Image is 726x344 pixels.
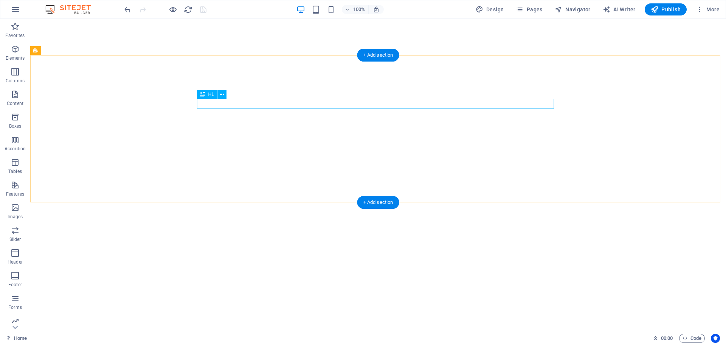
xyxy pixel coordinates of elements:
span: Navigator [555,6,591,13]
div: + Add section [357,49,399,62]
button: Design [473,3,507,15]
span: : [666,335,667,341]
button: undo [123,5,132,14]
i: On resize automatically adjust zoom level to fit chosen device. [373,6,380,13]
h6: Session time [653,334,673,343]
p: Content [7,100,23,106]
a: Click to cancel selection. Double-click to open Pages [6,334,27,343]
p: Images [8,214,23,220]
span: More [696,6,720,13]
button: Pages [513,3,545,15]
p: Boxes [9,123,22,129]
p: Tables [8,168,22,174]
button: AI Writer [600,3,639,15]
p: Features [6,191,24,197]
p: Forms [8,304,22,310]
button: reload [183,5,192,14]
button: Usercentrics [711,334,720,343]
span: AI Writer [603,6,636,13]
div: + Add section [357,196,399,209]
span: H1 [208,92,214,97]
span: Publish [651,6,681,13]
p: Header [8,259,23,265]
span: 00 00 [661,334,673,343]
p: Footer [8,282,22,288]
span: Design [476,6,504,13]
p: Accordion [5,146,26,152]
p: Columns [6,78,25,84]
p: Favorites [5,32,25,39]
i: Undo: Delete elements (Ctrl+Z) [123,5,132,14]
button: Navigator [552,3,594,15]
span: Pages [516,6,542,13]
div: Design (Ctrl+Alt+Y) [473,3,507,15]
button: More [693,3,723,15]
button: Code [679,334,705,343]
button: 100% [342,5,369,14]
h6: 100% [353,5,365,14]
p: Elements [6,55,25,61]
span: Code [683,334,701,343]
button: Publish [645,3,687,15]
p: Slider [9,236,21,242]
img: Editor Logo [43,5,100,14]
